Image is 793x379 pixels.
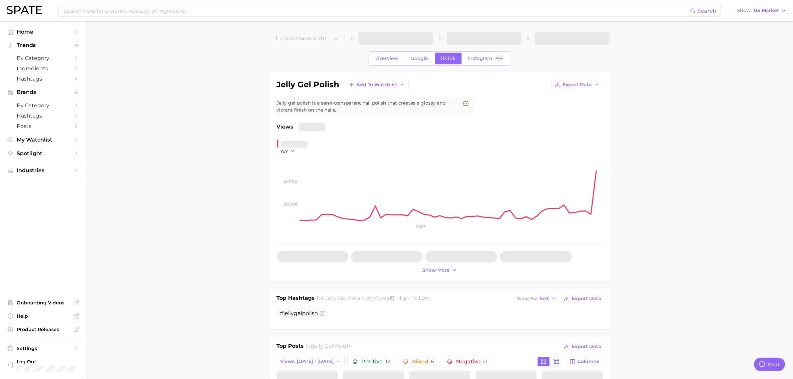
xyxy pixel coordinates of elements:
tspan: 400.0k [283,179,298,184]
span: Settings [17,345,70,351]
a: Log out. Currently logged in with e-mail mzreik@lashcoholding.com. [5,357,81,374]
a: Settings [5,343,81,353]
span: Spotlight [17,150,70,157]
span: 0 [483,358,487,365]
span: Ingredients [17,65,70,72]
tspan: 200.0k [284,201,298,206]
span: Product Releases [17,326,70,332]
span: jelly gel polish [313,343,350,349]
span: My Watchlist [17,137,70,143]
a: Spotlight [5,148,81,159]
span: Show more [423,267,450,273]
button: Export Data [551,79,603,90]
h2: for [306,342,350,352]
h1: Top Posts [277,342,304,352]
span: # [280,310,318,316]
span: high to low [397,295,430,301]
a: Home [5,27,81,37]
span: Help [17,313,70,319]
h1: Top Hashtags [277,294,315,303]
span: by Category [17,102,70,109]
span: Jelly gel polish is a semi-transparent nail polish that creates a glossy and vibrant finish on th... [277,100,458,114]
span: Export Data [572,296,601,301]
span: Search [697,8,716,14]
span: Industries [17,168,70,174]
span: by Category [17,55,70,61]
button: Export Data [562,342,603,351]
button: YoY [281,149,295,154]
a: Google [405,53,434,64]
span: Columns [578,359,599,364]
button: ShowUS Market [735,6,788,15]
span: US Market [754,9,779,12]
a: Onboarding Videos [5,298,81,308]
a: by Category [5,53,81,63]
button: Show more [421,266,459,275]
span: 6 [431,358,434,365]
h1: jelly gel polish [277,81,340,89]
span: Views: [DATE] - [DATE] [280,359,334,364]
button: Brands [5,87,81,97]
span: gel [294,310,302,316]
span: Mixed [412,359,434,364]
button: Industries [5,166,81,176]
span: Export Data [572,344,601,349]
span: Negative [456,359,487,364]
span: Views [277,123,293,131]
span: YoY [281,149,288,154]
span: Brands [17,89,70,95]
span: Show [737,9,752,12]
span: Beta [496,56,502,61]
button: Views: [DATE] - [DATE] [277,356,345,367]
span: Add to Watchlist [357,82,398,88]
span: Positive [361,359,390,364]
span: Trends [17,42,70,48]
span: Text [539,297,549,300]
a: Posts [5,121,81,131]
span: jelly [284,310,294,316]
a: Overview [370,53,404,64]
h2: for by Views [317,294,430,303]
a: by Category [5,100,81,111]
a: Help [5,311,81,321]
button: View AsText [516,294,558,303]
img: SPATE [7,6,42,14]
span: Posts [17,123,70,129]
span: jelly gel polish [325,295,364,301]
span: TikTok [441,56,456,61]
a: My Watchlist [5,135,81,145]
span: polish [302,310,318,316]
button: Trends [5,40,81,50]
span: Export Data [563,82,592,88]
span: Log Out [17,359,82,365]
span: Hashtags [17,76,70,82]
a: Product Releases [5,324,81,334]
span: Overview [376,56,399,61]
span: Google [411,56,428,61]
button: Flag as miscategorized or irrelevant [320,311,325,316]
a: TikTok [435,53,462,64]
button: 1. nailsChoose Category [270,32,345,45]
a: Ingredients [5,63,81,74]
input: Search here for a brand, industry, or ingredient [63,5,690,16]
span: 12 [385,358,390,365]
span: 1. nails Choose Category [276,36,332,42]
a: Hashtags [5,74,81,84]
tspan: 2025 [416,224,426,229]
button: Export Data [562,294,603,303]
span: Instagram [468,56,493,61]
span: Onboarding Videos [17,300,70,306]
a: InstagramBeta [463,53,510,64]
button: Add to Watchlist [345,79,409,90]
span: Hashtags [17,113,70,119]
span: View As [517,297,537,300]
a: Hashtags [5,111,81,121]
span: Home [17,29,70,35]
button: Columns [566,356,603,367]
